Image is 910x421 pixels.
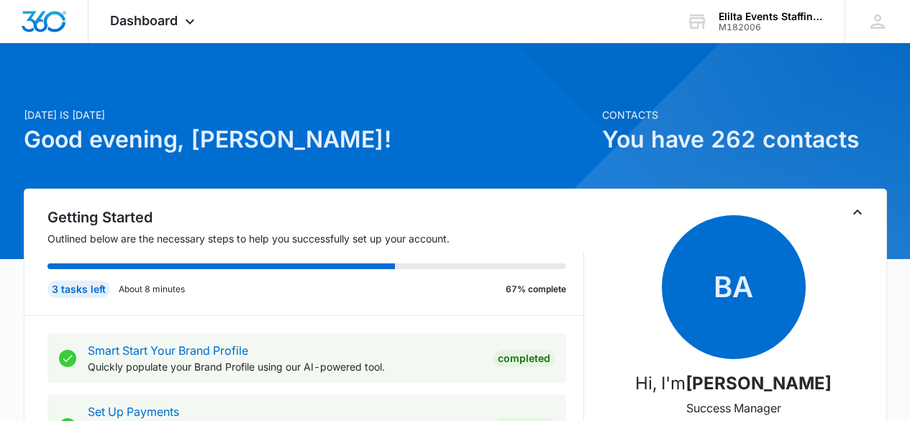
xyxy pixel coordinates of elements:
[635,371,832,397] p: Hi, I'm
[506,283,566,296] p: 67% complete
[849,204,866,221] button: Toggle Collapse
[686,373,832,394] strong: [PERSON_NAME]
[24,107,593,122] p: [DATE] is [DATE]
[493,350,555,367] div: Completed
[88,404,179,419] a: Set Up Payments
[686,399,781,417] p: Success Manager
[47,231,584,246] p: Outlined below are the necessary steps to help you successfully set up your account.
[110,13,178,28] span: Dashboard
[119,283,185,296] p: About 8 minutes
[719,22,824,32] div: account id
[88,359,482,374] p: Quickly populate your Brand Profile using our AI-powered tool.
[24,122,593,157] h1: Good evening, [PERSON_NAME]!
[602,107,887,122] p: Contacts
[88,343,248,358] a: Smart Start Your Brand Profile
[47,281,110,298] div: 3 tasks left
[602,122,887,157] h1: You have 262 contacts
[47,207,584,228] h2: Getting Started
[719,11,824,22] div: account name
[662,215,806,359] span: BA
